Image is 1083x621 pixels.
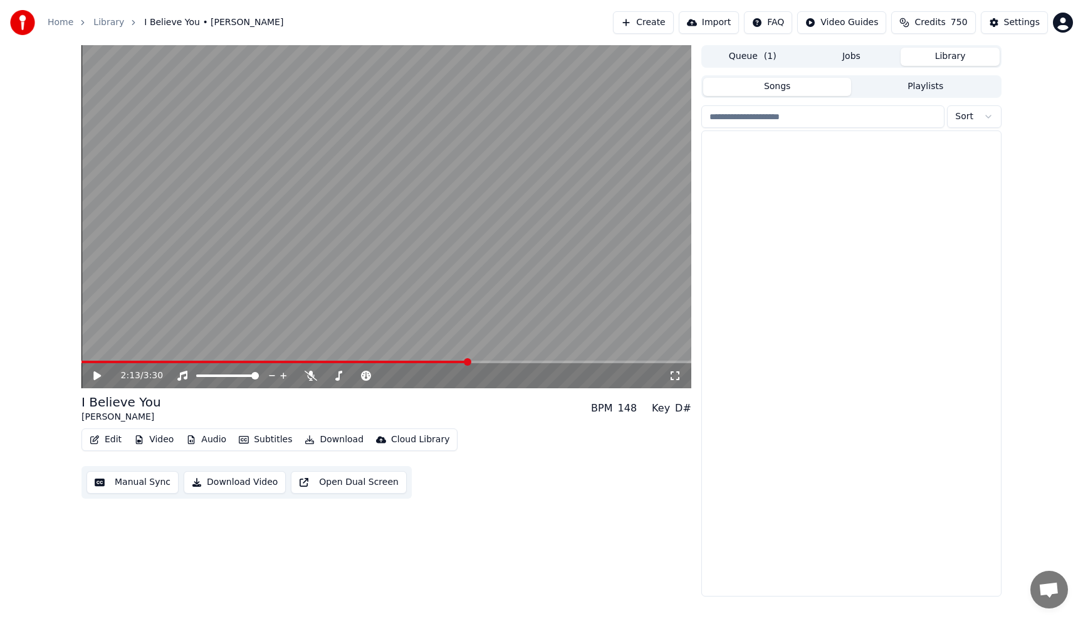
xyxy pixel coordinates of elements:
[121,369,151,382] div: /
[703,48,802,66] button: Queue
[675,401,691,416] div: D#
[129,431,179,449] button: Video
[48,16,283,29] nav: breadcrumb
[914,16,945,29] span: Credits
[703,78,852,96] button: Songs
[181,431,231,449] button: Audio
[85,431,127,449] button: Edit
[955,110,973,123] span: Sort
[391,433,449,446] div: Cloud Library
[851,78,1000,96] button: Playlists
[744,11,792,34] button: FAQ
[901,48,1000,66] button: Library
[981,11,1048,34] button: Settings
[93,16,124,29] a: Library
[951,16,968,29] span: 750
[591,401,612,416] div: BPM
[121,369,140,382] span: 2:13
[144,16,283,29] span: I Believe You • [PERSON_NAME]
[48,16,73,29] a: Home
[1004,16,1040,29] div: Settings
[300,431,369,449] button: Download
[1030,571,1068,608] div: Open chat
[81,411,161,423] div: [PERSON_NAME]
[618,401,637,416] div: 148
[234,431,297,449] button: Subtitles
[652,401,670,416] div: Key
[802,48,901,66] button: Jobs
[764,50,777,63] span: ( 1 )
[184,471,286,494] button: Download Video
[797,11,886,34] button: Video Guides
[81,393,161,411] div: I Believe You
[144,369,163,382] span: 3:30
[291,471,407,494] button: Open Dual Screen
[613,11,674,34] button: Create
[86,471,179,494] button: Manual Sync
[679,11,739,34] button: Import
[891,11,975,34] button: Credits750
[10,10,35,35] img: youka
